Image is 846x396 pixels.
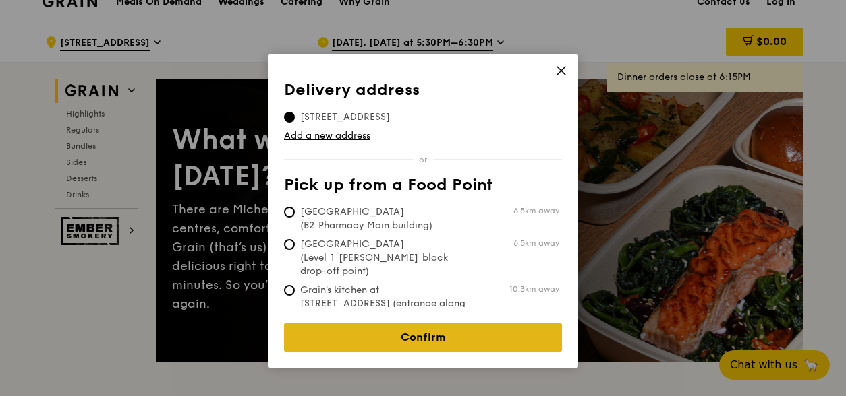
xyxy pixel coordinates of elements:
[284,239,295,250] input: [GEOGRAPHIC_DATA] (Level 1 [PERSON_NAME] block drop-off point)6.5km away
[284,110,406,124] span: [STREET_ADDRESS]
[284,112,295,123] input: [STREET_ADDRESS]
[284,129,562,143] a: Add a new address
[509,284,559,294] span: 10.3km away
[513,205,559,216] span: 6.5km away
[513,238,559,249] span: 6.5km away
[284,285,295,296] input: Grain's kitchen at [STREET_ADDRESS] (entrance along [PERSON_NAME][GEOGRAPHIC_DATA])10.3km away
[284,323,562,352] a: Confirm
[284,284,485,337] span: Grain's kitchen at [STREET_ADDRESS] (entrance along [PERSON_NAME][GEOGRAPHIC_DATA])
[284,238,485,278] span: [GEOGRAPHIC_DATA] (Level 1 [PERSON_NAME] block drop-off point)
[284,207,295,218] input: [GEOGRAPHIC_DATA] (B2 Pharmacy Main building)6.5km away
[284,81,562,105] th: Delivery address
[284,205,485,232] span: [GEOGRAPHIC_DATA] (B2 Pharmacy Main building)
[284,176,562,200] th: Pick up from a Food Point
